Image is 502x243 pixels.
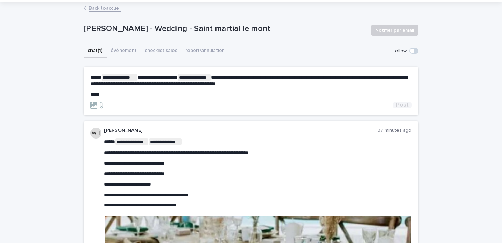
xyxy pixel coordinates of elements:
button: chat (1) [84,44,107,58]
button: Post [393,102,412,108]
span: Post [396,102,409,108]
button: checklist sales [141,44,181,58]
button: événement [107,44,141,58]
p: [PERSON_NAME] - Wedding - Saint martial le mont [84,24,365,34]
p: [PERSON_NAME] [104,128,378,133]
button: Notifier par email [371,25,418,36]
a: Back toaccueil [89,4,121,12]
p: Follow [393,48,407,54]
button: report/annulation [181,44,229,58]
p: 37 minutes ago [378,128,412,133]
span: Notifier par email [375,27,414,34]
